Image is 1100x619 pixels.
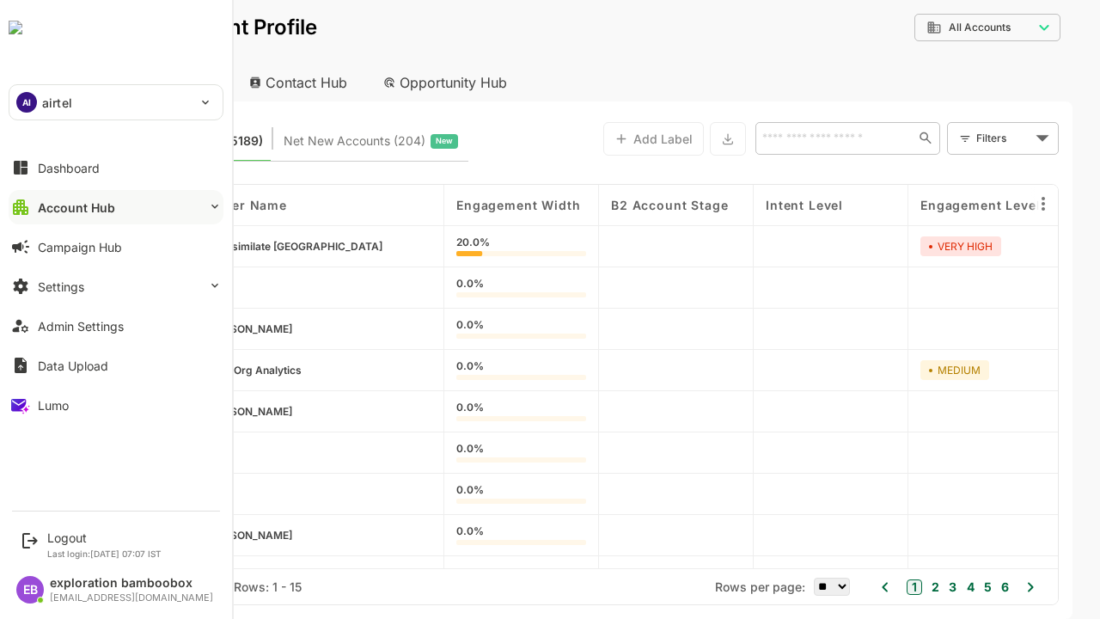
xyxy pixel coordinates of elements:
[52,130,203,152] span: Known accounts you’ve identified to target - imported from CRM, Offline upload, or promoted from ...
[38,161,100,175] div: Dashboard
[846,579,862,595] button: 1
[147,240,322,253] span: Reassimilate Argentina
[9,269,223,303] button: Settings
[9,190,223,224] button: Account Hub
[396,320,526,339] div: 0.0%
[27,64,168,101] div: Account Hub
[9,21,22,34] img: undefinedjpg
[396,402,526,421] div: 0.0%
[396,444,526,463] div: 0.0%
[16,92,37,113] div: AI
[38,279,84,294] div: Settings
[655,579,745,594] span: Rows per page:
[52,579,241,594] div: Total Rows: 105189 | Rows: 1 - 15
[147,322,232,335] span: Conner-Nguyen
[396,279,526,297] div: 0.0%
[223,130,398,152] div: Newly surfaced ICP-fit accounts from Intent, Website, LinkedIn, and other engagement signals.
[9,388,223,422] button: Lumo
[376,130,393,152] span: New
[889,21,950,34] span: All Accounts
[145,364,241,377] span: TransOrg Analytics
[866,20,973,35] div: All Accounts
[47,549,162,559] p: Last login: [DATE] 07:07 IST
[42,94,72,112] p: airtel
[9,309,223,343] button: Admin Settings
[396,237,526,256] div: 20.0%
[396,526,526,545] div: 0.0%
[860,236,941,256] div: VERY HIGH
[38,359,108,373] div: Data Upload
[223,130,365,152] span: Net New Accounts ( 204 )
[175,64,302,101] div: Contact Hub
[9,85,223,120] div: AIairtel
[50,576,213,591] div: exploration bamboobox
[9,230,223,264] button: Campaign Hub
[396,485,526,504] div: 0.0%
[309,64,462,101] div: Opportunity Hub
[147,529,232,542] span: Hawkins-Crosby
[860,360,929,380] div: MEDIUM
[38,200,115,215] div: Account Hub
[9,150,223,185] button: Dashboard
[854,11,1000,45] div: All Accounts
[38,319,124,334] div: Admin Settings
[27,17,257,38] p: Unified Account Profile
[706,198,783,212] span: Intent Level
[38,398,69,413] div: Lumo
[38,240,122,254] div: Campaign Hub
[16,576,44,604] div: EB
[916,129,971,147] div: Filters
[937,578,949,597] button: 6
[543,122,644,156] button: Add Label
[121,198,227,212] span: Customer Name
[396,567,526,586] div: 0.0%
[884,578,896,597] button: 3
[551,198,668,212] span: B2 Account Stage
[147,405,232,418] span: Armstrong-Cabrera
[860,198,980,212] span: Engagement Level
[50,592,213,604] div: [EMAIL_ADDRESS][DOMAIN_NAME]
[867,578,879,597] button: 2
[914,120,999,156] div: Filters
[920,578,932,597] button: 5
[9,348,223,383] button: Data Upload
[396,361,526,380] div: 0.0%
[47,530,162,545] div: Logout
[650,122,686,156] button: Export the selected data as CSV
[396,198,520,212] span: Engagement Width
[902,578,914,597] button: 4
